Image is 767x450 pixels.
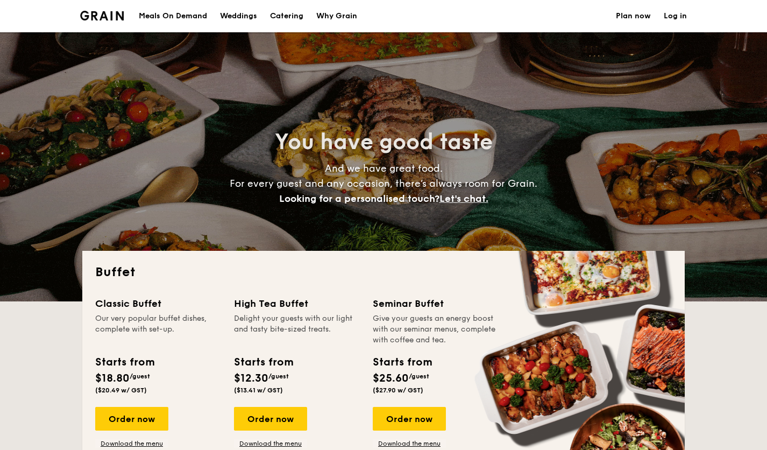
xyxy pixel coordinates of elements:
div: Starts from [234,354,293,370]
div: Starts from [373,354,431,370]
span: /guest [130,372,150,380]
div: Order now [234,407,307,431]
span: ($13.41 w/ GST) [234,386,283,394]
div: Our very popular buffet dishes, complete with set-up. [95,313,221,346]
span: $12.30 [234,372,268,385]
a: Download the menu [234,439,307,448]
span: $25.60 [373,372,409,385]
a: Download the menu [373,439,446,448]
div: Give your guests an energy boost with our seminar menus, complete with coffee and tea. [373,313,499,346]
span: ($27.90 w/ GST) [373,386,423,394]
span: /guest [268,372,289,380]
span: /guest [409,372,429,380]
div: Classic Buffet [95,296,221,311]
div: Starts from [95,354,154,370]
div: Order now [373,407,446,431]
div: Delight your guests with our light and tasty bite-sized treats. [234,313,360,346]
div: High Tea Buffet [234,296,360,311]
div: Seminar Buffet [373,296,499,311]
a: Logotype [80,11,124,20]
div: Order now [95,407,168,431]
a: Download the menu [95,439,168,448]
img: Grain [80,11,124,20]
span: $18.80 [95,372,130,385]
span: ($20.49 w/ GST) [95,386,147,394]
h2: Buffet [95,264,672,281]
span: Let's chat. [439,193,488,205]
